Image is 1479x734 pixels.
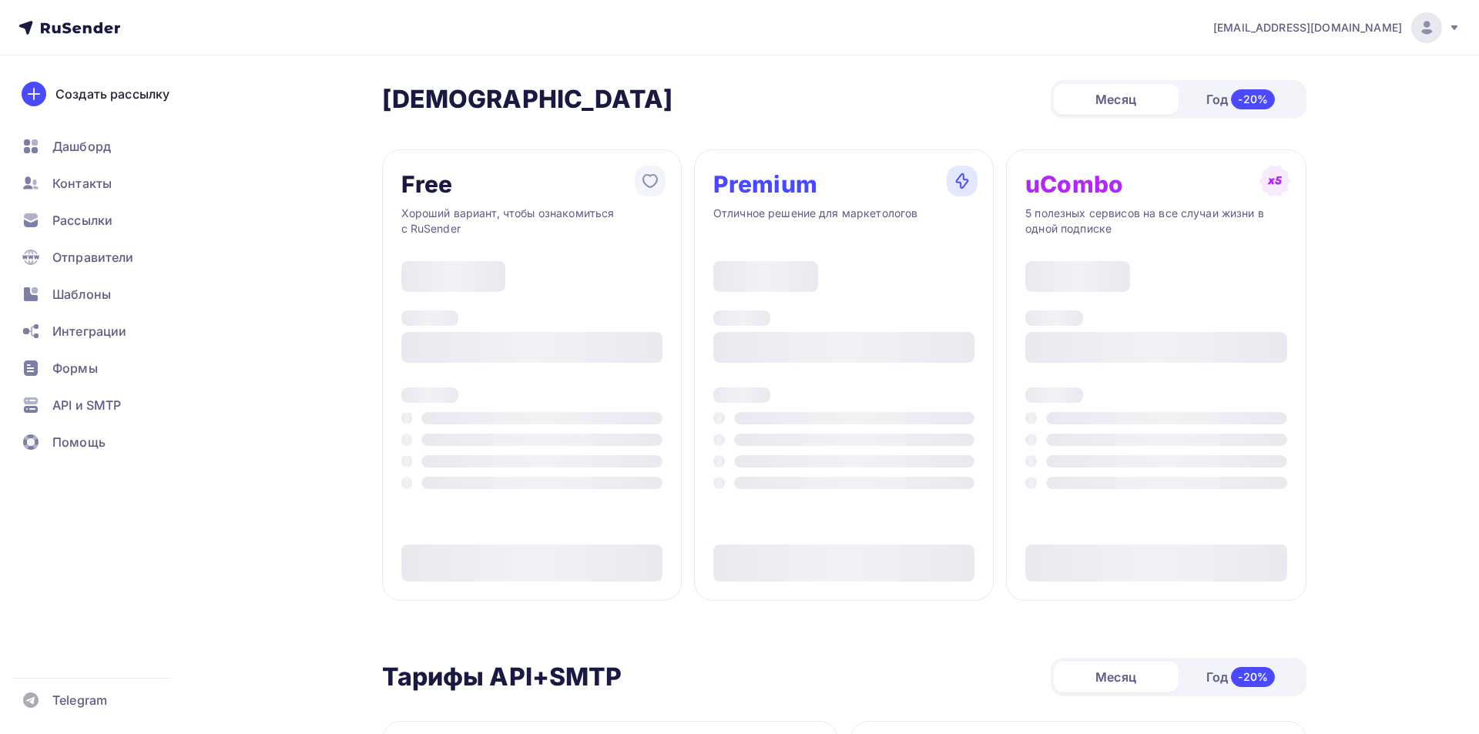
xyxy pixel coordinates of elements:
[1054,84,1179,115] div: Месяц
[1179,83,1303,116] div: Год
[52,285,111,303] span: Шаблоны
[52,248,134,266] span: Отправители
[382,662,622,692] h2: Тарифы API+SMTP
[401,172,453,196] div: Free
[52,691,107,709] span: Telegram
[12,168,196,199] a: Контакты
[1054,662,1179,692] div: Месяц
[1179,661,1303,693] div: Год
[1231,667,1275,687] div: -20%
[1231,89,1275,109] div: -20%
[52,433,106,451] span: Помощь
[1025,206,1286,236] div: 5 полезных сервисов на все случаи жизни в одной подписке
[401,206,662,236] div: Хороший вариант, чтобы ознакомиться с RuSender
[52,322,126,340] span: Интеграции
[713,172,817,196] div: Premium
[12,353,196,384] a: Формы
[12,242,196,273] a: Отправители
[52,137,111,156] span: Дашборд
[55,85,169,103] div: Создать рассылку
[52,211,112,230] span: Рассылки
[52,396,121,414] span: API и SMTP
[52,359,98,377] span: Формы
[52,174,112,193] span: Контакты
[1213,12,1461,43] a: [EMAIL_ADDRESS][DOMAIN_NAME]
[1025,172,1123,196] div: uCombo
[382,84,673,115] h2: [DEMOGRAPHIC_DATA]
[713,206,974,236] div: Отличное решение для маркетологов
[1213,20,1402,35] span: [EMAIL_ADDRESS][DOMAIN_NAME]
[12,131,196,162] a: Дашборд
[12,205,196,236] a: Рассылки
[12,279,196,310] a: Шаблоны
